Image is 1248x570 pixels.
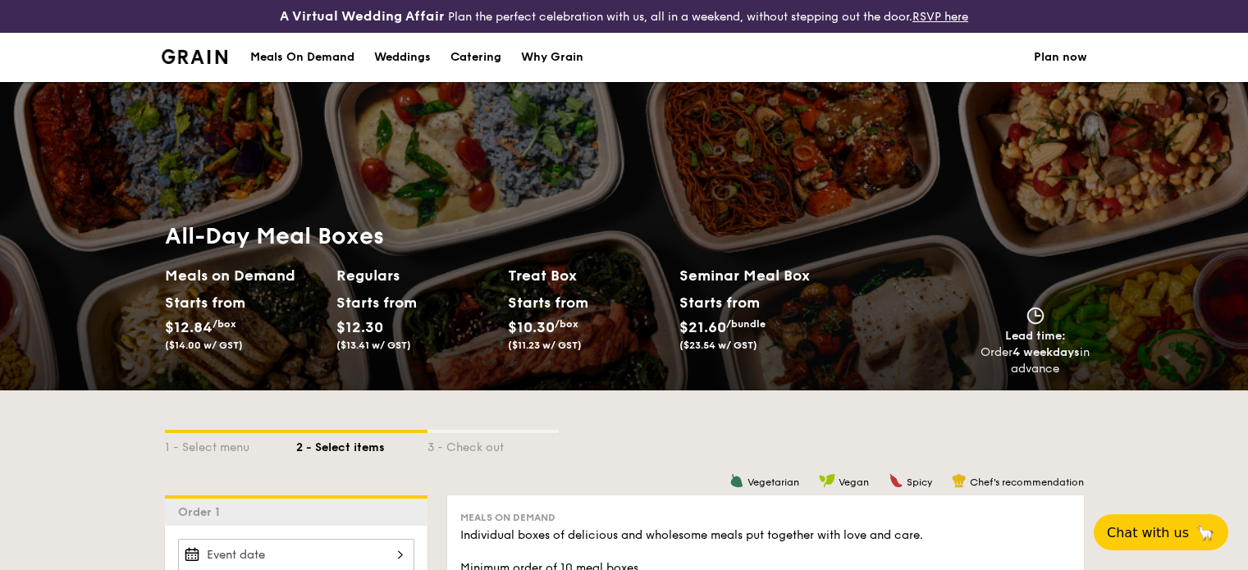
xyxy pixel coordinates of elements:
[970,477,1084,488] span: Chef's recommendation
[165,264,323,287] h2: Meals on Demand
[679,318,726,336] span: $21.60
[162,49,228,64] img: Grain
[165,340,243,351] span: ($14.00 w/ GST)
[508,290,581,315] div: Starts from
[1107,525,1189,540] span: Chat with us
[213,318,236,330] span: /box
[165,290,238,315] div: Starts from
[336,318,383,336] span: $12.30
[839,477,869,488] span: Vegan
[450,33,501,82] div: Catering
[374,33,431,82] div: Weddings
[508,340,582,351] span: ($11.23 w/ GST)
[336,290,409,315] div: Starts from
[1094,514,1228,550] button: Chat with us🦙
[1023,307,1048,325] img: icon-clock.2db775ea.svg
[508,318,555,336] span: $10.30
[679,290,759,315] div: Starts from
[162,49,228,64] a: Logotype
[679,340,757,351] span: ($23.54 w/ GST)
[165,318,213,336] span: $12.84
[555,318,578,330] span: /box
[508,264,666,287] h2: Treat Box
[280,7,445,26] h4: A Virtual Wedding Affair
[912,10,968,24] a: RSVP here
[165,433,296,456] div: 1 - Select menu
[178,505,226,519] span: Order 1
[889,473,903,488] img: icon-spicy.37a8142b.svg
[1005,329,1066,343] span: Lead time:
[364,33,441,82] a: Weddings
[427,433,559,456] div: 3 - Check out
[1195,523,1215,542] span: 🦙
[952,473,967,488] img: icon-chef-hat.a58ddaea.svg
[511,33,593,82] a: Why Grain
[521,33,583,82] div: Why Grain
[460,512,555,523] span: Meals on Demand
[907,477,932,488] span: Spicy
[981,344,1090,377] div: Order in advance
[679,264,851,287] h2: Seminar Meal Box
[1034,33,1087,82] a: Plan now
[208,7,1040,26] div: Plan the perfect celebration with us, all in a weekend, without stepping out the door.
[296,433,427,456] div: 2 - Select items
[240,33,364,82] a: Meals On Demand
[747,477,799,488] span: Vegetarian
[250,33,354,82] div: Meals On Demand
[336,340,411,351] span: ($13.41 w/ GST)
[726,318,766,330] span: /bundle
[729,473,744,488] img: icon-vegetarian.fe4039eb.svg
[441,33,511,82] a: Catering
[336,264,495,287] h2: Regulars
[165,221,851,251] h1: All-Day Meal Boxes
[819,473,835,488] img: icon-vegan.f8ff3823.svg
[1013,345,1080,359] strong: 4 weekdays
